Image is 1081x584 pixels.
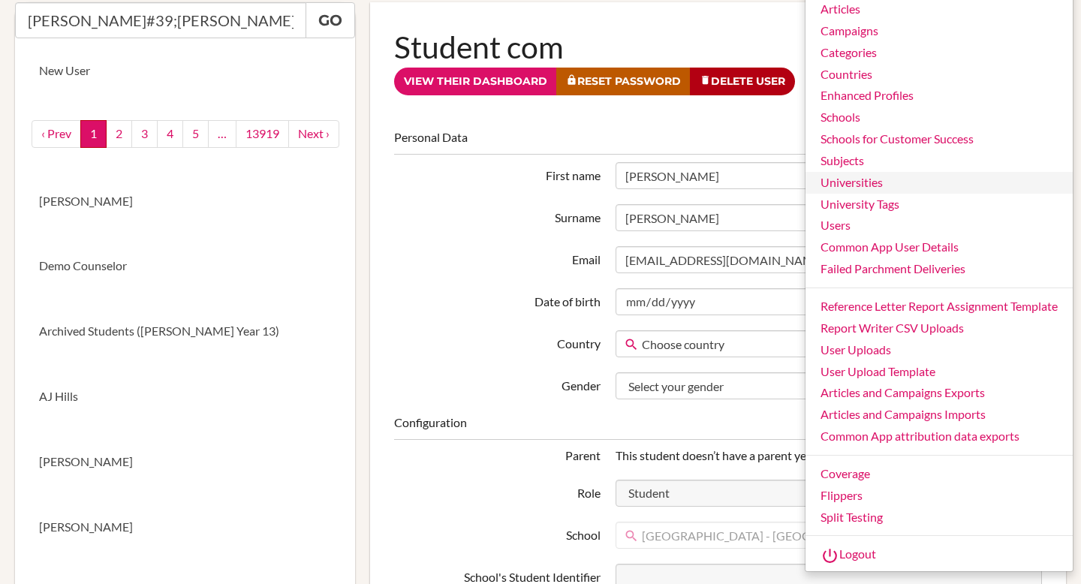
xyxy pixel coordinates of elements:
[306,2,355,38] a: Go
[387,204,607,227] label: Surname
[208,120,236,148] a: …
[805,128,1073,150] a: Schools for Customer Success
[805,64,1073,86] a: Countries
[805,215,1073,236] a: Users
[80,120,107,148] a: 1
[805,485,1073,507] a: Flippers
[15,169,355,234] a: [PERSON_NAME]
[15,233,355,299] a: Demo Counselor
[236,120,289,148] a: 13919
[15,495,355,560] a: [PERSON_NAME]
[157,120,183,148] a: 4
[805,20,1073,42] a: Campaigns
[288,120,339,148] a: next
[15,299,355,364] a: Archived Students ([PERSON_NAME] Year 13)
[106,120,132,148] a: 2
[805,85,1073,107] a: Enhanced Profiles
[394,414,1042,440] legend: Configuration
[387,447,607,465] div: Parent
[15,38,355,104] a: New User
[387,330,607,353] label: Country
[15,364,355,429] a: AJ Hills
[805,296,1073,318] a: Reference Letter Report Assignment Template
[556,68,691,95] a: Reset Password
[805,194,1073,215] a: University Tags
[394,26,1042,68] h1: Student com
[131,120,158,148] a: 3
[608,447,1049,465] div: This student doesn’t have a parent yet.
[805,150,1073,172] a: Subjects
[805,507,1073,528] a: Split Testing
[15,429,355,495] a: [PERSON_NAME]
[805,42,1073,64] a: Categories
[805,463,1073,485] a: Coverage
[805,382,1073,404] a: Articles and Campaigns Exports
[32,120,81,148] a: ‹ Prev
[387,522,607,544] label: School
[15,2,306,38] input: Quicksearch user
[387,288,607,311] label: Date of birth
[387,480,607,502] label: Role
[387,162,607,185] label: First name
[805,361,1073,383] a: User Upload Template
[642,331,1022,358] span: Choose country
[387,372,607,395] label: Gender
[805,426,1073,447] a: Common App attribution data exports
[805,339,1073,361] a: User Uploads
[394,129,1042,155] legend: Personal Data
[642,522,1022,549] span: [GEOGRAPHIC_DATA] - [GEOGRAPHIC_DATA]
[805,172,1073,194] a: Universities
[805,318,1073,339] a: Report Writer CSV Uploads
[805,236,1073,258] a: Common App User Details
[394,68,557,95] a: View their dashboard
[805,543,1073,567] a: Logout
[182,120,209,148] a: 5
[690,68,795,95] a: Delete User
[805,107,1073,128] a: Schools
[387,246,607,269] label: Email
[805,258,1073,280] a: Failed Parchment Deliveries
[805,404,1073,426] a: Articles and Campaigns Imports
